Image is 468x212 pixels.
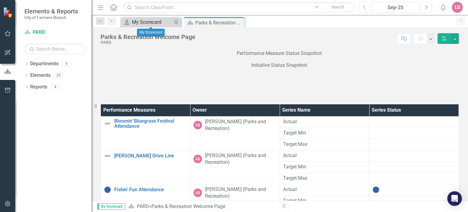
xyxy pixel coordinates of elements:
td: Double-Click to Edit [280,195,369,207]
td: Double-Click to Edit [280,184,369,195]
span: Actual [283,118,366,125]
div: 25 [54,73,63,78]
div: PARD [101,40,195,45]
img: Not Defined [104,152,111,160]
a: Departments [30,60,58,67]
a: PARD [137,203,149,209]
div: 9 [62,61,71,66]
img: No Information [372,186,380,193]
div: LG [193,121,202,129]
span: Target Min [283,130,366,137]
button: LG [452,2,463,13]
span: Target Min [283,163,366,171]
td: Double-Click to Edit [280,161,369,173]
p: Initiative Status Snapshot: [101,61,459,70]
span: Search [331,5,344,9]
td: Double-Click to Edit Right Click for Context Menu [101,116,190,150]
small: City of Farmers Branch [24,15,78,20]
a: PARD [24,29,85,36]
span: Target Max [283,141,366,148]
div: 4 [50,84,60,89]
a: Reports [30,84,47,91]
td: Double-Click to Edit [369,184,459,195]
span: By Scorecard [97,203,125,210]
div: Parks & Recreation Welcome Page [151,203,225,209]
td: Double-Click to Edit [190,116,280,150]
a: My Scorecard [122,18,172,26]
td: Double-Click to Edit [369,173,459,184]
td: Double-Click to Edit [369,128,459,139]
span: Elements & Reports [24,8,78,15]
img: Not Defined [104,120,111,127]
td: Double-Click to Edit Right Click for Context Menu [101,150,190,184]
div: LG [193,189,202,197]
div: Sep-25 [374,4,417,11]
td: Double-Click to Edit [280,173,369,184]
input: Search ClearPoint... [123,2,354,13]
td: Double-Click to Edit [369,161,459,173]
td: Double-Click to Edit [369,139,459,150]
td: Double-Click to Edit [280,139,369,150]
div: [PERSON_NAME] (Parks and Recreation) [205,186,277,200]
a: [PERSON_NAME] Drive Live [114,153,187,159]
a: Bloomin' Bluegrass Festival Attendance [114,118,187,129]
td: Double-Click to Edit [280,150,369,161]
button: Sep-25 [372,2,419,13]
img: No Information [104,186,111,193]
span: Actual [283,152,366,159]
div: Parks & Recreation Welcome Page [101,34,195,40]
td: Double-Click to Edit [369,195,459,207]
a: Fishin' Fun Attendance [114,187,187,192]
div: Open Intercom Messenger [447,191,462,206]
span: Target Min [283,197,366,204]
td: Double-Click to Edit [280,116,369,128]
div: My Scorecard [132,18,172,26]
div: » [128,203,275,210]
p: Performance Measure Status Snapshot: [101,50,459,58]
div: Parks & Recreation Welcome Page [195,19,243,27]
td: Double-Click to Edit [369,150,459,161]
td: Double-Click to Edit [369,116,459,128]
a: Elements [30,72,51,79]
input: Search Below... [24,44,85,54]
td: Double-Click to Edit [190,150,280,184]
div: [PERSON_NAME] (Parks and Recreation) [205,152,277,166]
span: Actual [283,186,366,193]
span: Target Max [283,175,366,182]
td: Double-Click to Edit [280,128,369,139]
img: ClearPoint Strategy [3,7,14,18]
div: [PERSON_NAME] (Parks and Recreation) [205,118,277,132]
div: LG [193,155,202,163]
button: Search [323,3,353,12]
div: My Scorecard [137,29,165,37]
